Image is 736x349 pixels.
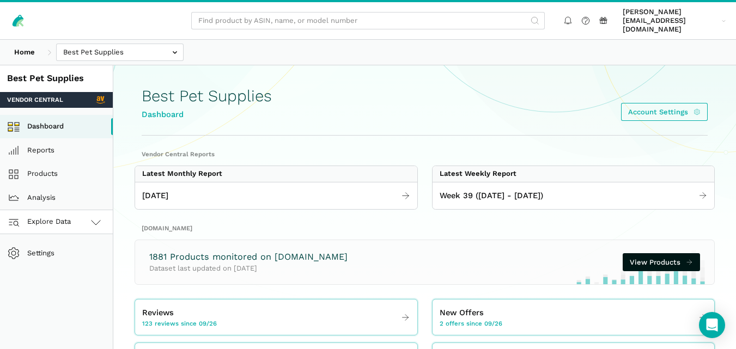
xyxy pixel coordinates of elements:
span: Vendor Central [7,95,63,104]
span: New Offers [440,307,484,319]
input: Best Pet Supplies [56,44,184,62]
div: Best Pet Supplies [7,72,106,85]
div: Latest Monthly Report [142,169,222,178]
div: Dashboard [142,108,272,121]
span: 2 offers since 09/26 [440,319,502,328]
a: [PERSON_NAME][EMAIL_ADDRESS][DOMAIN_NAME] [619,6,729,36]
span: [PERSON_NAME][EMAIL_ADDRESS][DOMAIN_NAME] [623,8,718,34]
a: Reviews 123 reviews since 09/26 [135,303,417,332]
input: Find product by ASIN, name, or model number [191,12,545,30]
h2: Vendor Central Reports [142,150,708,158]
span: 123 reviews since 09/26 [142,319,217,328]
span: Explore Data [11,216,71,229]
p: Dataset last updated on [DATE] [149,263,348,274]
span: View Products [630,257,680,268]
a: View Products [623,253,700,271]
a: Home [7,44,42,62]
a: New Offers 2 offers since 09/26 [433,303,715,332]
h2: [DOMAIN_NAME] [142,224,708,232]
div: Latest Weekly Report [440,169,516,178]
div: Open Intercom Messenger [699,312,725,338]
a: [DATE] [135,186,417,206]
span: Week 39 ([DATE] - [DATE]) [440,189,543,202]
a: Week 39 ([DATE] - [DATE]) [433,186,715,206]
span: [DATE] [142,189,168,202]
h3: 1881 Products monitored on [DOMAIN_NAME] [149,251,348,264]
span: Reviews [142,307,174,319]
h1: Best Pet Supplies [142,87,272,105]
a: Account Settings [621,103,708,121]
